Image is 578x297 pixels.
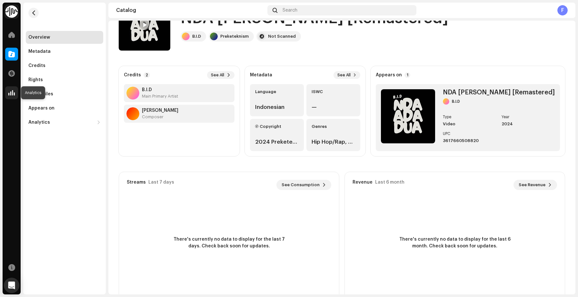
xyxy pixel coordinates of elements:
[28,120,50,125] div: Analytics
[276,180,331,190] button: See Consumption
[443,132,496,136] div: UPC
[26,73,103,86] re-m-nav-item: Rights
[142,114,178,120] div: Composer
[312,89,355,94] div: ISWC
[404,72,410,78] p-badge: 1
[282,178,320,191] span: See Consumption
[250,72,272,78] strong: Metadata
[26,88,103,101] re-m-nav-item: Audio Files
[142,94,178,99] div: Main Primary Artist
[207,71,234,79] button: See All
[502,115,555,119] div: Year
[192,34,201,39] div: B.I.D
[28,106,55,111] div: Appears on
[452,99,460,104] div: B.I.D
[268,34,296,39] div: Not Scanned
[312,124,355,129] div: Genres
[443,89,555,96] div: NDA ADA DUA [Remastered]
[312,103,355,111] div: —
[26,102,103,115] re-m-nav-item: Appears on
[443,121,496,127] div: Video
[513,180,557,190] button: See Revenue
[28,49,51,54] div: Metadata
[375,180,404,185] div: Last 6 month
[443,138,496,143] div: 3617660508820
[28,77,43,82] div: Rights
[381,89,435,143] img: f77a75b1-369e-43e7-bd62-ad0a819e8f40
[171,236,287,250] span: There's currently no data to display for the last 7 days. Check back soon for updates.
[443,115,496,119] div: Type
[148,180,174,185] div: Last 7 days
[519,178,545,191] span: See Revenue
[127,180,146,185] div: Streams
[353,180,373,185] div: Revenue
[337,72,351,78] span: See All
[397,236,513,250] span: There's currently no data to display for the last 6 month. Check back soon for updates.
[116,8,265,13] div: Catalog
[28,35,50,40] div: Overview
[4,278,19,293] div: Open Intercom Messenger
[28,63,45,68] div: Credits
[211,72,224,78] span: See All
[26,59,103,72] re-m-nav-item: Credits
[5,5,18,18] img: 0f74c21f-6d1c-4dbc-9196-dbddad53419e
[255,89,299,94] div: Language
[334,71,360,79] button: See All
[26,116,103,129] re-m-nav-dropdown: Analytics
[557,5,568,15] div: F
[255,124,299,129] div: Ⓟ Copyright
[220,34,249,39] div: Preketeknism
[142,108,178,113] strong: Wellson William
[502,121,555,127] div: 2024
[255,103,299,111] div: Indonesian
[255,138,299,146] div: 2024 Preketeknism Record
[142,87,178,92] strong: B.I.D
[312,138,355,146] div: Hip Hop/Rap, R&B/Soul
[26,45,103,58] re-m-nav-item: Metadata
[26,31,103,44] re-m-nav-item: Overview
[124,72,141,78] strong: Credits
[376,72,402,78] strong: Appears on
[144,72,150,78] p-badge: 2
[28,91,53,97] div: Audio Files
[283,8,297,13] span: Search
